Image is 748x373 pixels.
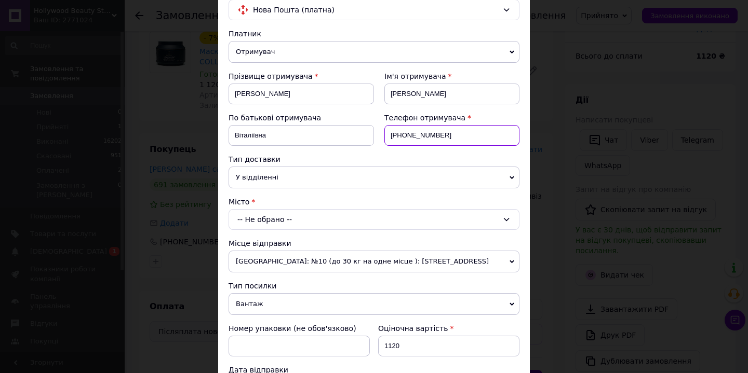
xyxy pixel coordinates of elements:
span: Прізвище отримувача [229,72,313,80]
span: Ім'я отримувача [384,72,446,80]
span: По батькові отримувача [229,114,321,122]
span: Платник [229,30,261,38]
span: Тип доставки [229,155,280,163]
span: Тип посилки [229,282,276,290]
span: Нова Пошта (платна) [253,4,498,16]
span: Місце відправки [229,239,291,247]
div: -- Не обрано -- [229,209,519,230]
input: +380 [384,125,519,146]
span: Отримувач [229,41,519,63]
div: Номер упаковки (не обов'язково) [229,323,370,334]
span: [GEOGRAPHIC_DATA]: №10 (до 30 кг на одне місце ): [STREET_ADDRESS] [229,251,519,272]
span: Вантаж [229,293,519,315]
span: У відділенні [229,167,519,188]
div: Оціночна вартість [378,323,519,334]
span: Телефон отримувача [384,114,465,122]
div: Місто [229,197,519,207]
